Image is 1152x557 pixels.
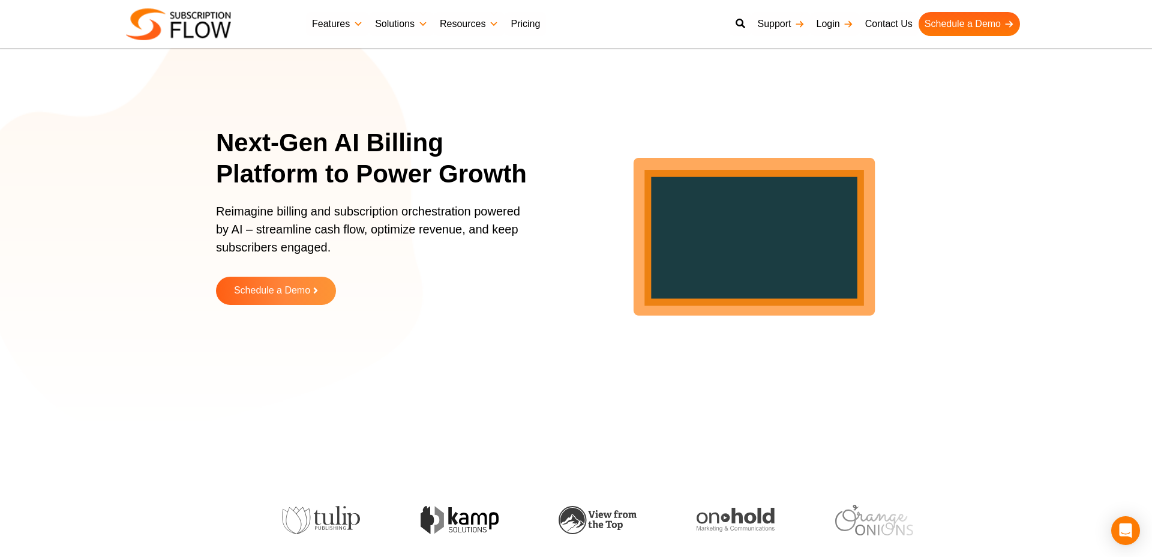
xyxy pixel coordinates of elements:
[919,12,1020,36] a: Schedule a Demo
[523,506,601,534] img: view-from-the-top
[859,12,919,36] a: Contact Us
[234,286,310,296] span: Schedule a Demo
[661,508,739,532] img: onhold-marketing
[369,12,434,36] a: Solutions
[246,506,324,535] img: tulip-publishing
[384,506,462,534] img: kamp-solution
[1111,516,1140,545] div: Open Intercom Messenger
[216,202,528,268] p: Reimagine billing and subscription orchestration powered by AI – streamline cash flow, optimize r...
[126,8,231,40] img: Subscriptionflow
[216,127,543,190] h1: Next-Gen AI Billing Platform to Power Growth
[799,505,877,535] img: orange-onions
[505,12,546,36] a: Pricing
[306,12,369,36] a: Features
[751,12,810,36] a: Support
[216,277,336,305] a: Schedule a Demo
[434,12,505,36] a: Resources
[811,12,859,36] a: Login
